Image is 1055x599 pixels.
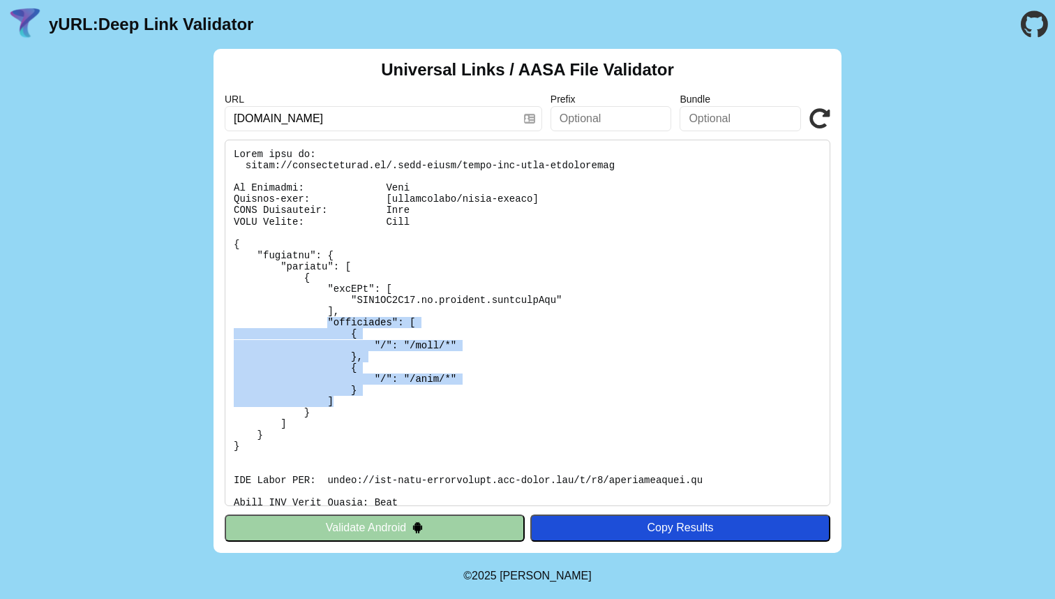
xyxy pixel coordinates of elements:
[412,522,424,533] img: droidIcon.svg
[381,60,674,80] h2: Universal Links / AASA File Validator
[472,570,497,582] span: 2025
[225,106,542,131] input: Required
[680,94,801,105] label: Bundle
[7,6,43,43] img: yURL Logo
[500,570,592,582] a: Michael Ibragimchayev's Personal Site
[49,15,253,34] a: yURL:Deep Link Validator
[225,515,525,541] button: Validate Android
[225,94,542,105] label: URL
[530,515,830,541] button: Copy Results
[537,522,823,534] div: Copy Results
[463,553,591,599] footer: ©
[551,106,672,131] input: Optional
[551,94,672,105] label: Prefix
[225,140,830,506] pre: Lorem ipsu do: sitam://consecteturad.el/.sedd-eiusm/tempo-inc-utla-etdoloremag Al Enimadmi: Veni ...
[680,106,801,131] input: Optional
